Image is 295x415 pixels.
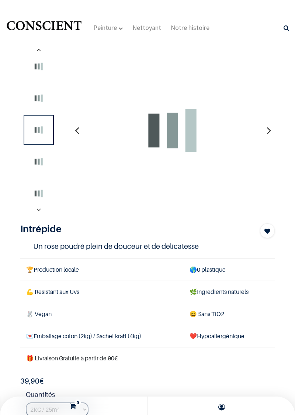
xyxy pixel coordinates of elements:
img: Product image [91,49,254,212]
img: Product image [25,85,52,112]
a: Logo of Conscient [6,18,83,38]
td: Production locale [20,258,184,281]
td: ❤️Hypoallergénique [184,325,275,347]
img: Conscient [6,18,83,38]
td: 0 plastique [184,258,275,281]
span: 🏆 [26,266,34,273]
span: 💌 [26,332,34,340]
font: 🎁 Livraison Gratuite à partir de 90€ [26,354,118,362]
h4: Un rose poudré plein de douceur et de délicatesse [33,241,262,252]
td: ans TiO2 [184,303,275,325]
td: Ingrédients naturels [184,281,275,303]
span: Add to wishlist [264,227,270,236]
span: Peinture [93,23,117,32]
span: 🐰 Vegan [26,310,52,318]
strong: Quantités [26,390,275,402]
span: 🌎 [190,266,197,273]
button: Add to wishlist [260,223,275,238]
span: 💪 Résistant aux Uvs [26,288,79,295]
h1: Intrépide [20,223,237,235]
a: Peinture [90,15,126,41]
img: Product image [25,180,52,207]
b: € [20,377,44,385]
a: 0 [2,397,146,415]
sup: 0 [74,399,81,406]
img: Product image [25,116,52,144]
span: 😄 S [190,310,201,318]
span: 🌿 [190,288,197,295]
span: Nettoyant [132,23,161,32]
span: Notre histoire [171,23,209,32]
span: 39,90 [20,377,39,385]
td: Emballage coton (2kg) / Sachet kraft (4kg) [20,325,184,347]
img: Product image [25,53,52,80]
img: Product image [25,148,52,175]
